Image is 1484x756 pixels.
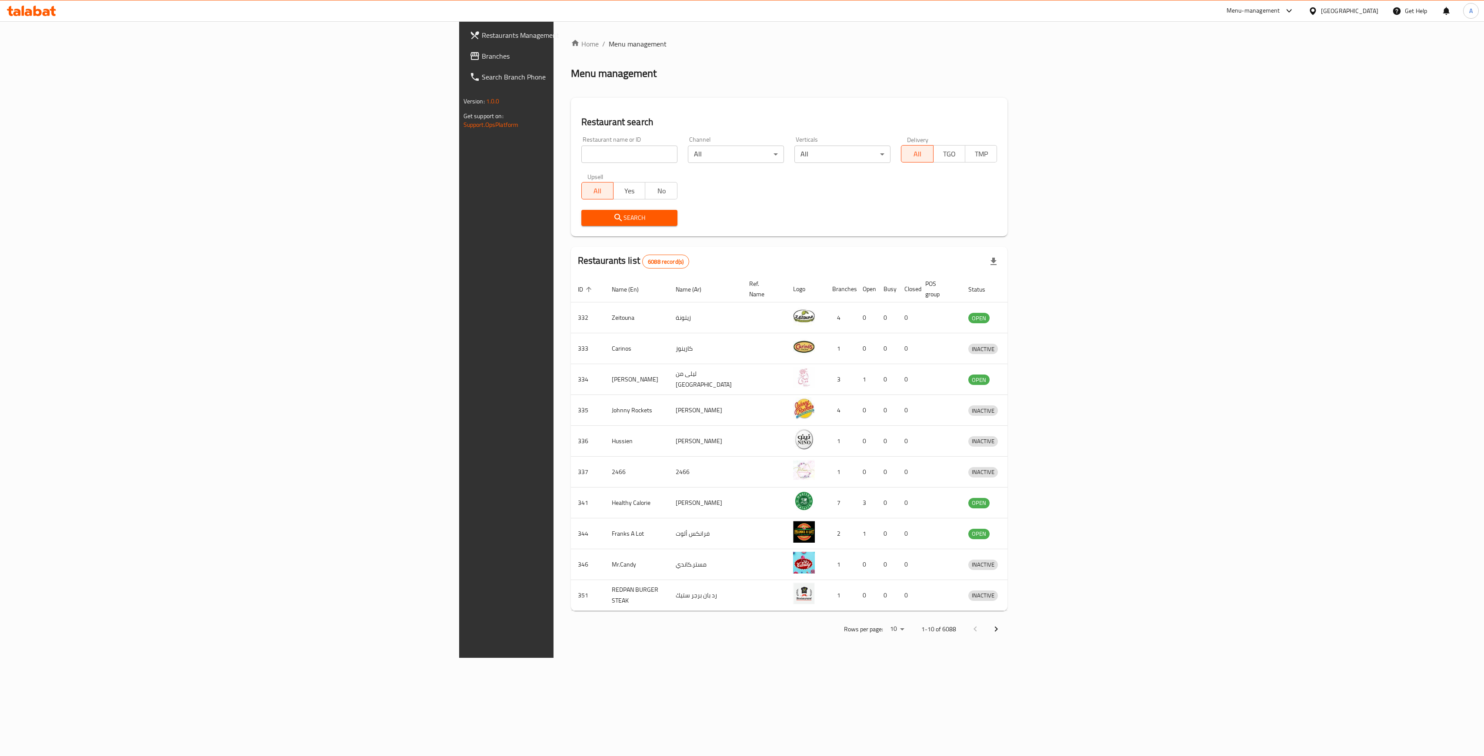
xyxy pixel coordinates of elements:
td: 0 [877,395,897,426]
td: 2 [825,518,856,549]
td: 1 [825,549,856,580]
span: Get support on: [464,110,504,122]
td: 0 [856,549,877,580]
th: Branches [825,276,856,302]
td: 0 [897,580,918,611]
p: Rows per page: [844,624,883,635]
button: TGO [933,145,965,162]
span: INACTIVE [968,436,998,446]
td: 1 [825,457,856,487]
span: All [905,148,930,160]
span: Branches [482,51,700,61]
nav: breadcrumb [571,39,1008,49]
span: 6088 record(s) [643,258,689,266]
a: Search Branch Phone [463,66,707,87]
div: INACTIVE [968,436,998,447]
a: Branches [463,46,707,66]
span: Search Branch Phone [482,72,700,82]
td: 0 [856,333,877,364]
span: INACTIVE [968,590,998,600]
div: Total records count [642,255,689,269]
div: Menu-management [1227,6,1280,16]
div: [GEOGRAPHIC_DATA] [1321,6,1378,16]
img: Franks A Lot [793,521,815,543]
span: Restaurants Management [482,30,700,40]
label: Delivery [907,136,929,143]
span: No [649,185,674,197]
img: Zeitouna [793,305,815,327]
div: All [794,146,890,163]
div: Export file [983,251,1004,272]
img: Johnny Rockets [793,398,815,419]
td: 0 [877,487,897,518]
img: Hussien [793,428,815,450]
span: OPEN [968,529,990,539]
td: 0 [897,549,918,580]
td: 0 [856,580,877,611]
img: 2466 [793,459,815,481]
h2: Restaurant search [581,116,997,129]
th: Open [856,276,877,302]
td: 1 [825,333,856,364]
img: Healthy Calorie [793,490,815,512]
td: 0 [897,302,918,333]
h2: Restaurants list [578,254,690,269]
td: 0 [877,549,897,580]
span: All [585,185,610,197]
label: Upsell [587,173,604,179]
td: 1 [825,426,856,457]
button: Next page [986,619,1007,640]
button: All [581,182,614,199]
input: Search for restaurant name or ID.. [581,146,677,163]
div: OPEN [968,375,990,385]
img: REDPAN BURGER STEAK [793,583,815,604]
span: Status [968,284,997,295]
td: 0 [856,395,877,426]
div: INACTIVE [968,405,998,416]
th: Logo [786,276,825,302]
p: 1-10 of 6088 [921,624,956,635]
td: 0 [877,580,897,611]
span: ID [578,284,594,295]
span: A [1469,6,1473,16]
span: INACTIVE [968,560,998,570]
td: 0 [897,333,918,364]
span: INACTIVE [968,467,998,477]
td: 0 [877,518,897,549]
button: Search [581,210,677,226]
td: 0 [877,364,897,395]
span: OPEN [968,313,990,323]
td: 0 [897,518,918,549]
div: INACTIVE [968,467,998,477]
td: 3 [825,364,856,395]
td: 4 [825,302,856,333]
img: Leila Min Lebnan [793,367,815,388]
td: 0 [856,302,877,333]
span: Name (Ar) [676,284,713,295]
td: 4 [825,395,856,426]
span: POS group [925,279,951,299]
span: Version: [464,96,485,107]
span: 1.0.0 [486,96,500,107]
td: 1 [825,580,856,611]
a: Support.OpsPlatform [464,119,519,130]
span: OPEN [968,498,990,508]
span: TMP [969,148,994,160]
td: 0 [897,364,918,395]
span: Ref. Name [749,279,776,299]
span: INACTIVE [968,344,998,354]
table: enhanced table [571,276,1038,611]
th: Closed [897,276,918,302]
td: 7 [825,487,856,518]
button: All [901,145,933,162]
div: Rows per page: [887,623,907,636]
div: All [688,146,784,163]
td: 0 [877,333,897,364]
button: No [645,182,677,199]
td: 0 [856,426,877,457]
span: Name (En) [612,284,650,295]
td: 1 [856,518,877,549]
button: TMP [965,145,997,162]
